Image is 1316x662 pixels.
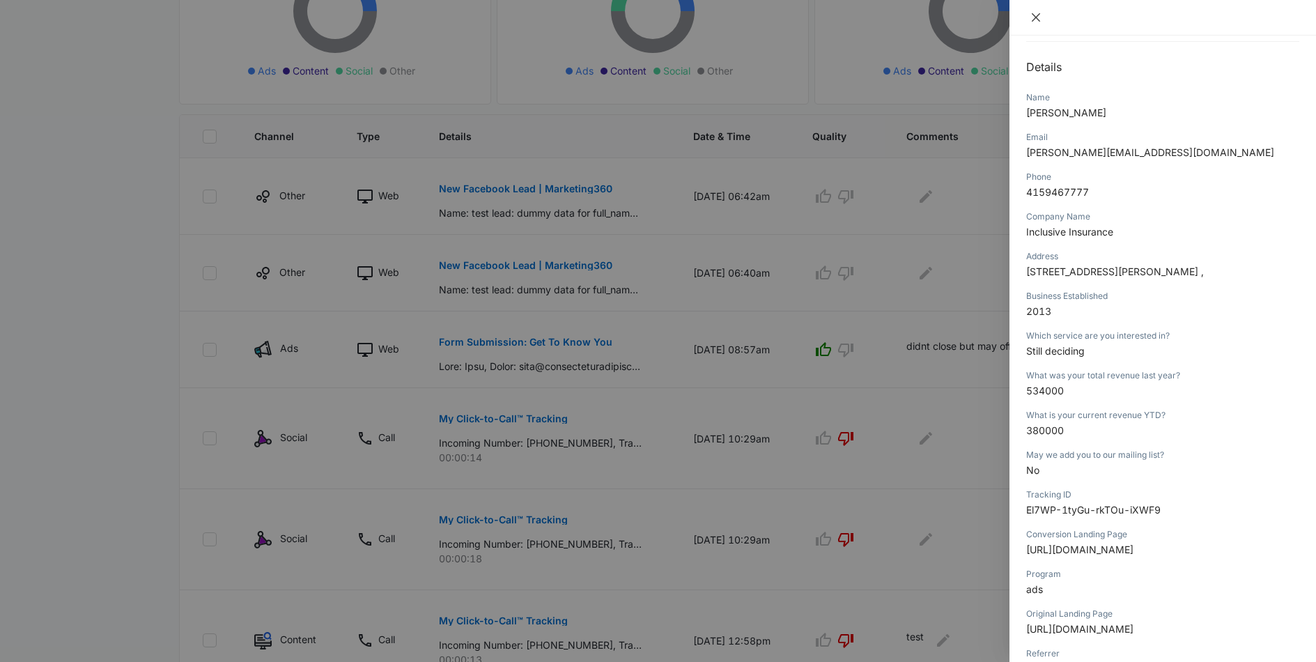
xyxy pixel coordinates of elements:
[1026,11,1046,24] button: Close
[1026,608,1299,620] div: Original Landing Page
[53,82,125,91] div: Domain Overview
[1026,544,1133,555] span: [URL][DOMAIN_NAME]
[1026,583,1043,595] span: ads
[1026,424,1064,436] span: 380000
[1026,409,1299,422] div: What is your current revenue YTD?
[1026,568,1299,580] div: Program
[1026,107,1106,118] span: [PERSON_NAME]
[1026,226,1113,238] span: Inclusive Insurance
[1026,449,1299,461] div: May we add you to our mailing list?
[1026,305,1051,317] span: 2013
[1026,250,1299,263] div: Address
[1026,345,1085,357] span: Still deciding
[36,36,153,47] div: Domain: [DOMAIN_NAME]
[1026,385,1064,397] span: 534000
[1026,623,1133,635] span: [URL][DOMAIN_NAME]
[1026,265,1204,277] span: [STREET_ADDRESS][PERSON_NAME] ,
[38,81,49,92] img: tab_domain_overview_orange.svg
[139,81,150,92] img: tab_keywords_by_traffic_grey.svg
[1026,146,1274,158] span: [PERSON_NAME][EMAIL_ADDRESS][DOMAIN_NAME]
[154,82,235,91] div: Keywords by Traffic
[22,22,33,33] img: logo_orange.svg
[1026,290,1299,302] div: Business Established
[1026,647,1299,660] div: Referrer
[1026,59,1299,75] h2: Details
[22,36,33,47] img: website_grey.svg
[1030,12,1042,23] span: close
[1026,186,1089,198] span: 4159467777
[1026,330,1299,342] div: Which service are you interested in?
[1026,488,1299,501] div: Tracking ID
[1026,504,1161,516] span: El7WP-1tyGu-rkTOu-iXWF9
[1026,171,1299,183] div: Phone
[1026,210,1299,223] div: Company Name
[1026,131,1299,144] div: Email
[1026,91,1299,104] div: Name
[1026,464,1039,476] span: No
[1026,369,1299,382] div: What was your total revenue last year?
[1026,528,1299,541] div: Conversion Landing Page
[39,22,68,33] div: v 4.0.25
